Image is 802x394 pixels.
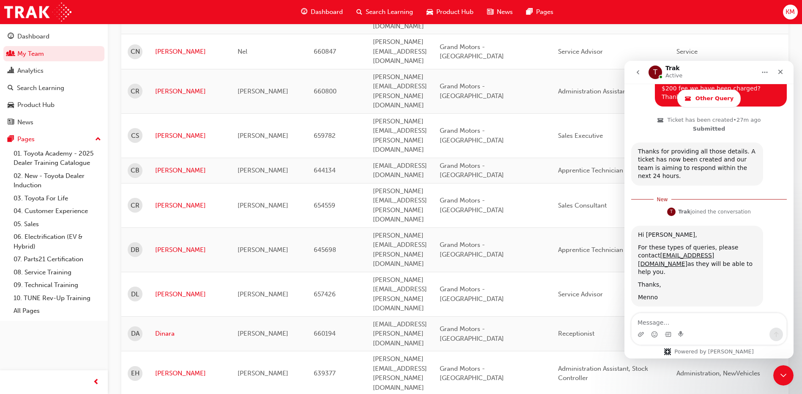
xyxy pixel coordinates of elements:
[373,3,427,30] span: [EMAIL_ADDRESS][PERSON_NAME][DOMAIN_NAME]
[676,48,698,55] span: Service
[17,83,64,93] div: Search Learning
[558,48,603,55] span: Service Advisor
[356,7,362,17] span: search-icon
[373,118,427,154] span: [PERSON_NAME][EMAIL_ADDRESS][PERSON_NAME][DOMAIN_NAME]
[314,246,336,254] span: 645698
[131,87,140,96] span: CR
[373,320,427,347] span: [EMAIL_ADDRESS][PERSON_NAME][DOMAIN_NAME]
[440,162,504,179] span: Grand Motors - [GEOGRAPHIC_DATA]
[314,330,336,337] span: 660194
[131,245,140,255] span: DB
[4,3,71,22] img: Trak
[314,132,336,140] span: 659782
[487,7,493,17] span: news-icon
[8,85,14,92] span: search-icon
[3,131,104,147] button: Pages
[783,5,798,19] button: KM
[131,369,140,378] span: EH
[10,230,104,253] a: 06. Electrification (EV & Hybrid)
[17,66,44,76] div: Analytics
[8,136,14,143] span: pages-icon
[131,329,140,339] span: DA
[131,290,139,299] span: DL
[8,67,14,75] span: chart-icon
[155,245,225,255] a: [PERSON_NAME]
[558,365,648,382] span: Administration Assistant, Stock Controller
[497,7,513,17] span: News
[238,246,288,254] span: [PERSON_NAME]
[8,50,14,58] span: people-icon
[558,246,623,254] span: Apprentice Technician
[314,167,336,174] span: 644134
[8,101,14,109] span: car-icon
[3,27,104,131] button: DashboardMy TeamAnalyticsSearch LearningProduct HubNews
[10,279,104,292] a: 09. Technical Training
[155,166,225,175] a: [PERSON_NAME]
[155,290,225,299] a: [PERSON_NAME]
[558,88,629,95] span: Administration Assistant
[3,80,104,96] a: Search Learning
[10,205,104,218] a: 04. Customer Experience
[3,115,104,130] a: News
[155,201,225,211] a: [PERSON_NAME]
[427,7,433,17] span: car-icon
[131,131,139,141] span: CS
[93,377,99,388] span: prev-icon
[373,162,427,179] span: [EMAIL_ADDRESS][DOMAIN_NAME]
[155,131,225,141] a: [PERSON_NAME]
[8,119,14,126] span: news-icon
[520,3,560,21] a: pages-iconPages
[373,232,427,268] span: [PERSON_NAME][EMAIL_ADDRESS][PERSON_NAME][DOMAIN_NAME]
[558,290,603,298] span: Service Advisor
[294,3,350,21] a: guage-iconDashboard
[10,266,104,279] a: 08. Service Training
[786,7,795,17] span: KM
[436,7,474,17] span: Product Hub
[3,63,104,79] a: Analytics
[3,29,104,44] a: Dashboard
[420,3,480,21] a: car-iconProduct Hub
[440,82,504,100] span: Grand Motors - [GEOGRAPHIC_DATA]
[3,46,104,62] a: My Team
[238,88,288,95] span: [PERSON_NAME]
[440,325,504,342] span: Grand Motors - [GEOGRAPHIC_DATA]
[773,365,794,386] iframe: Intercom live chat
[131,47,140,57] span: CN
[131,201,140,211] span: CR
[238,330,288,337] span: [PERSON_NAME]
[10,304,104,317] a: All Pages
[10,218,104,231] a: 05. Sales
[238,167,288,174] span: [PERSON_NAME]
[10,192,104,205] a: 03. Toyota For Life
[373,276,427,312] span: [PERSON_NAME][EMAIL_ADDRESS][PERSON_NAME][DOMAIN_NAME]
[238,290,288,298] span: [PERSON_NAME]
[676,369,760,377] span: Administration, NewVehicles
[314,290,336,298] span: 657426
[155,329,225,339] a: Dinara
[536,7,553,17] span: Pages
[558,132,603,140] span: Sales Executive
